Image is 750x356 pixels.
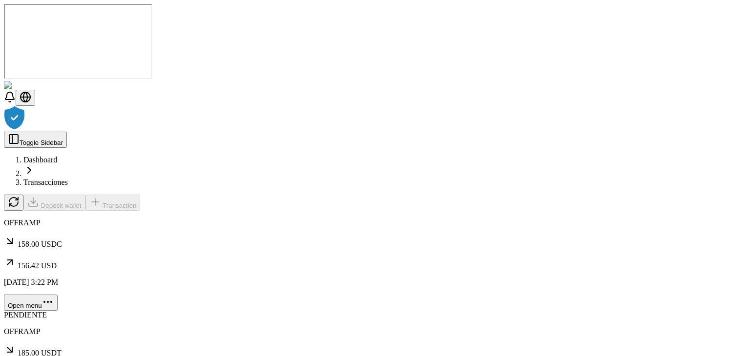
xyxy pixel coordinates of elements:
nav: breadcrumb [4,156,746,187]
p: [DATE] 3:22 PM [4,278,746,287]
span: Toggle Sidebar [20,139,63,146]
img: ShieldPay Logo [4,81,62,90]
span: Open menu [8,302,42,309]
button: Toggle Sidebar [4,132,67,148]
p: 156.42 USD [4,257,746,270]
a: Dashboard [23,156,57,164]
p: OFFRAMP [4,218,746,227]
p: OFFRAMP [4,327,746,336]
p: 158.00 USDC [4,235,746,249]
div: PENDIENTE [4,311,746,319]
a: Transacciones [23,178,68,186]
span: Transaction [103,202,136,209]
button: Transaction [85,195,141,211]
button: Open menu [4,295,58,311]
span: Deposit wallet [41,202,82,209]
button: Deposit wallet [23,195,85,211]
